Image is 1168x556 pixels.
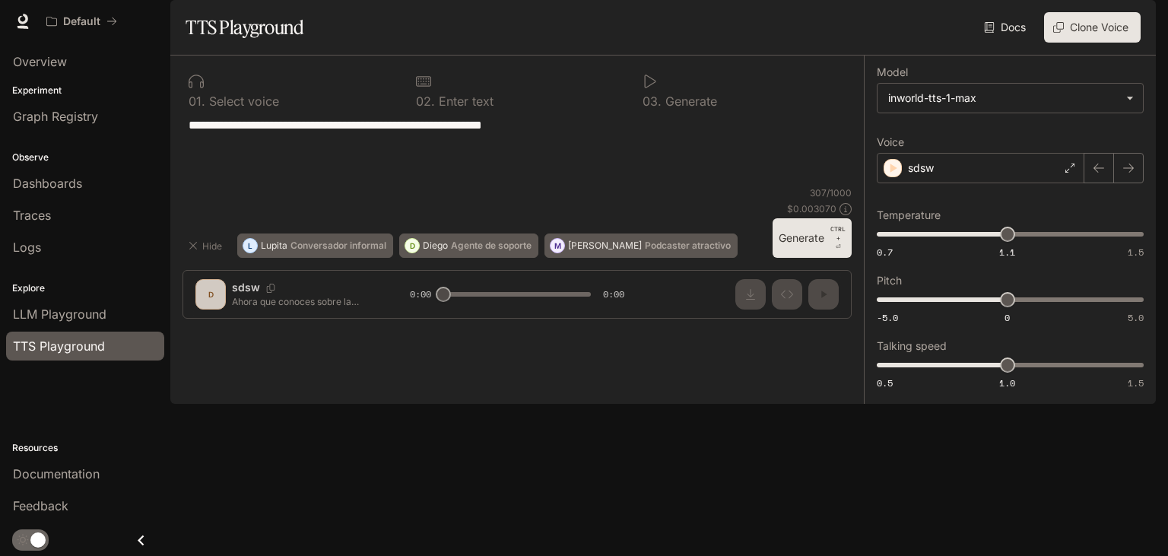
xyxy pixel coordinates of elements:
[877,67,908,78] p: Model
[416,95,435,107] p: 0 2 .
[423,241,448,250] p: Diego
[908,160,934,176] p: sdsw
[243,234,257,258] div: L
[810,186,852,199] p: 307 / 1000
[451,241,532,250] p: Agente de soporte
[399,234,538,258] button: DDiegoAgente de soporte
[1005,311,1010,324] span: 0
[435,95,494,107] p: Enter text
[1128,246,1144,259] span: 1.5
[877,137,904,148] p: Voice
[999,376,1015,389] span: 1.0
[981,12,1032,43] a: Docs
[877,376,893,389] span: 0.5
[1128,376,1144,389] span: 1.5
[290,241,386,250] p: Conversador informal
[182,234,231,258] button: Hide
[877,275,902,286] p: Pitch
[551,234,564,258] div: M
[878,84,1143,113] div: inworld-tts-1-max
[999,246,1015,259] span: 1.1
[830,224,846,252] p: ⏎
[568,241,642,250] p: [PERSON_NAME]
[645,241,731,250] p: Podcaster atractivo
[40,6,124,37] button: All workspaces
[544,234,738,258] button: M[PERSON_NAME]Podcaster atractivo
[261,241,287,250] p: Lupita
[405,234,419,258] div: D
[1044,12,1141,43] button: Clone Voice
[888,91,1119,106] div: inworld-tts-1-max
[877,311,898,324] span: -5.0
[877,246,893,259] span: 0.7
[662,95,717,107] p: Generate
[237,234,393,258] button: LLupitaConversador informal
[205,95,279,107] p: Select voice
[877,210,941,221] p: Temperature
[189,95,205,107] p: 0 1 .
[186,12,303,43] h1: TTS Playground
[63,15,100,28] p: Default
[830,224,846,243] p: CTRL +
[877,341,947,351] p: Talking speed
[1128,311,1144,324] span: 5.0
[643,95,662,107] p: 0 3 .
[773,218,852,258] button: GenerateCTRL +⏎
